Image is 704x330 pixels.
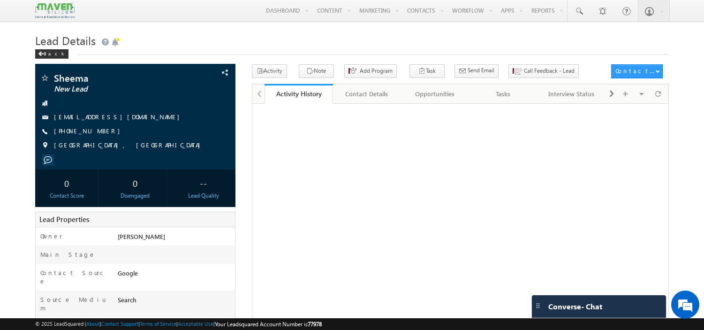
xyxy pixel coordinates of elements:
[524,67,575,75] span: Call Feedback - Lead
[615,67,655,75] div: Contact Actions
[508,64,579,78] button: Call Feedback - Lead
[341,88,393,100] div: Contact Details
[537,84,606,104] a: Interview Status
[38,174,96,192] div: 0
[140,321,176,327] a: Terms of Service
[40,232,62,240] label: Owner
[40,250,96,259] label: Main Stage
[54,84,178,94] span: New Lead
[469,84,537,104] a: Tasks
[454,64,499,78] button: Send Email
[548,302,602,311] span: Converse - Chat
[215,321,322,328] span: Your Leadsquared Account Number is
[106,174,164,192] div: 0
[265,84,333,104] a: Activity History
[534,302,542,309] img: carter-drag
[35,49,73,57] a: Back
[38,192,96,200] div: Contact Score
[54,127,125,136] span: [PHONE_NUMBER]
[35,49,68,59] div: Back
[40,269,108,285] label: Contact Source
[35,320,322,329] span: © 2025 LeadSquared | | | | |
[178,321,213,327] a: Acceptable Use
[106,192,164,200] div: Disengaged
[272,89,326,98] div: Activity History
[118,232,165,240] span: [PERSON_NAME]
[54,73,178,83] span: Sheema
[40,295,108,312] label: Source Medium
[174,174,233,192] div: --
[54,113,184,121] a: [EMAIL_ADDRESS][DOMAIN_NAME]
[39,215,89,224] span: Lead Properties
[468,66,494,75] span: Send Email
[54,141,205,150] span: [GEOGRAPHIC_DATA], [GEOGRAPHIC_DATA]
[545,88,597,100] div: Interview Status
[115,269,235,282] div: Google
[35,2,75,19] img: Custom Logo
[35,33,96,48] span: Lead Details
[401,84,469,104] a: Opportunities
[308,321,322,328] span: 77978
[344,64,397,78] button: Add Program
[252,64,287,78] button: Activity
[333,84,401,104] a: Contact Details
[115,295,235,308] div: Search
[477,88,529,100] div: Tasks
[299,64,334,78] button: Note
[360,67,393,75] span: Add Program
[101,321,138,327] a: Contact Support
[174,192,233,200] div: Lead Quality
[409,88,461,100] div: Opportunities
[611,64,663,78] button: Contact Actions
[86,321,100,327] a: About
[409,64,445,78] button: Task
